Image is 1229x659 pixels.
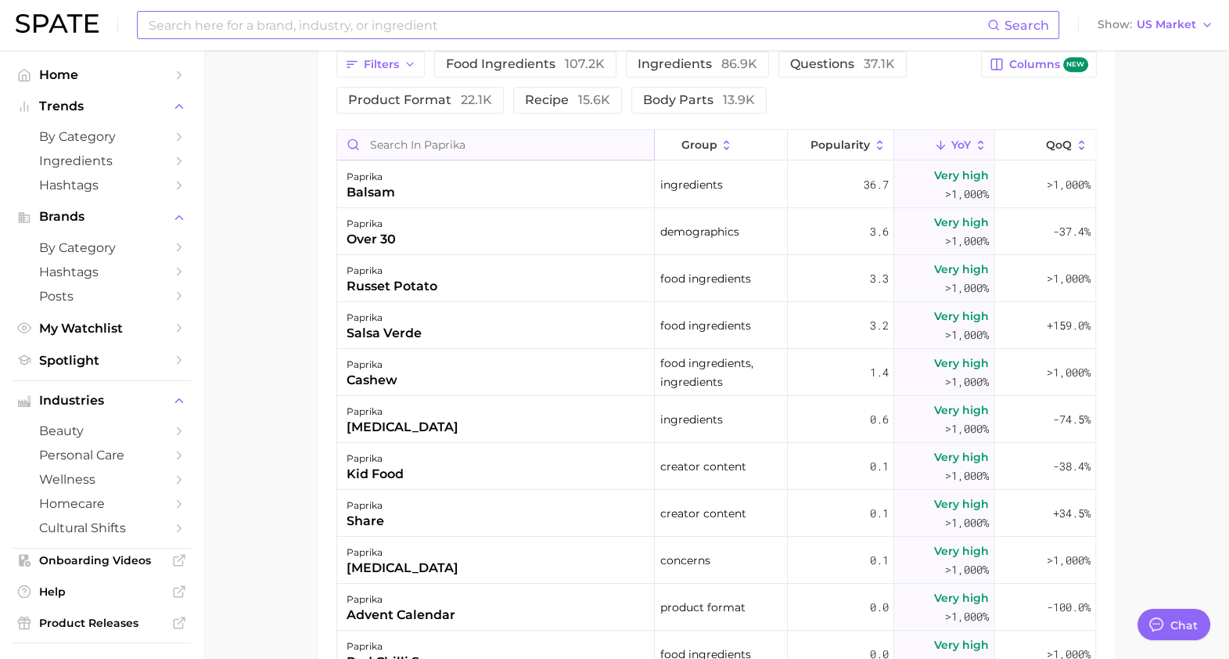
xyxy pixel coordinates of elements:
span: food ingredients [660,316,751,335]
span: 0.1 [869,457,888,476]
div: salsa verde [347,324,422,343]
button: paprikarusset potatofood ingredients3.3Very high>1,000%>1,000% [337,255,1096,302]
span: >1,000% [1046,177,1090,192]
div: paprika [347,402,458,421]
span: wellness [39,472,164,487]
div: paprika [347,308,422,327]
span: 37.1k [864,56,895,71]
span: personal care [39,448,164,463]
span: >1,000% [1046,365,1090,380]
button: Industries [13,389,191,412]
div: paprika [347,637,451,656]
div: share [347,512,384,531]
a: Spotlight [13,348,191,373]
span: food ingredients [660,269,751,288]
a: Onboarding Videos [13,549,191,572]
span: concerns [660,551,710,570]
span: 107.2k [565,56,605,71]
span: -100.0% [1046,598,1090,617]
div: cashew [347,371,397,390]
span: Popularity [810,139,870,151]
button: group [655,130,788,160]
span: questions [790,58,895,70]
span: Onboarding Videos [39,553,164,567]
button: paprikacashewfood ingredients, ingredients1.4Very high>1,000%>1,000% [337,349,1096,396]
div: paprika [347,496,384,515]
span: Industries [39,394,164,408]
div: russet potato [347,277,437,296]
span: >1,000% [945,421,989,436]
span: group [681,139,717,151]
span: recipe [525,94,610,106]
span: food ingredients, ingredients [660,354,782,391]
span: Very high [934,166,989,185]
span: QoQ [1046,139,1072,151]
span: 86.9k [721,56,757,71]
span: 13.9k [723,92,755,107]
a: Hashtags [13,260,191,284]
span: -38.4% [1052,457,1090,476]
button: paprikaover 30demographics3.6Very high>1,000%-37.4% [337,208,1096,255]
div: paprika [347,261,437,280]
span: >1,000% [945,280,989,295]
span: Very high [934,495,989,513]
button: ShowUS Market [1094,15,1217,35]
span: creator content [660,504,746,523]
span: Very high [934,307,989,326]
span: Hashtags [39,178,164,193]
span: Help [39,585,164,599]
div: paprika [347,214,396,233]
span: ingredients [660,410,723,429]
a: by Category [13,236,191,260]
button: paprikaadvent calendarproduct format0.0Very high>1,000%-100.0% [337,584,1096,631]
div: paprika [347,543,458,562]
span: >1,000% [945,186,989,201]
span: demographics [660,222,739,241]
span: YoY [951,139,971,151]
button: Popularity [788,130,894,160]
span: 15.6k [578,92,610,107]
span: Very high [934,260,989,279]
span: Columns [1008,57,1087,72]
button: Brands [13,205,191,229]
span: My Watchlist [39,321,164,336]
span: cultural shifts [39,520,164,535]
button: Columnsnew [981,51,1096,77]
span: Very high [934,542,989,560]
span: 3.2 [869,316,888,335]
button: paprika[MEDICAL_DATA]concerns0.1Very high>1,000%>1,000% [337,537,1096,584]
span: Spotlight [39,353,164,368]
a: wellness [13,467,191,492]
span: US Market [1137,20,1196,29]
span: 3.3 [869,269,888,288]
span: +159.0% [1046,316,1090,335]
div: paprika [347,449,404,468]
a: homecare [13,492,191,516]
a: Posts [13,284,191,308]
span: 0.1 [869,504,888,523]
span: Very high [934,401,989,420]
span: >1,000% [945,609,989,624]
span: Home [39,67,164,82]
span: Very high [934,213,989,232]
button: paprikasharecreator content0.1Very high>1,000%+34.5% [337,490,1096,537]
span: Show [1098,20,1132,29]
div: over 30 [347,230,396,249]
span: >1,000% [945,374,989,389]
button: paprikabalsamingredients36.7Very high>1,000%>1,000% [337,161,1096,208]
span: beauty [39,423,164,438]
a: Home [13,63,191,87]
a: beauty [13,419,191,443]
span: -74.5% [1052,410,1090,429]
span: >1,000% [945,515,989,530]
span: food ingredients [446,58,605,70]
span: product format [348,94,492,106]
a: cultural shifts [13,516,191,540]
span: Hashtags [39,265,164,279]
span: Very high [934,354,989,373]
div: [MEDICAL_DATA] [347,418,458,437]
span: 0.0 [869,598,888,617]
span: >1,000% [1046,271,1090,286]
span: Product Releases [39,616,164,630]
span: 0.6 [869,410,888,429]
